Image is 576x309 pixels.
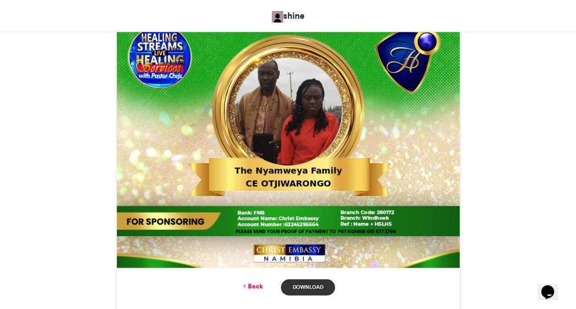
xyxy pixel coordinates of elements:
a: Back [241,281,263,291]
a: shine [272,9,305,22]
iframe: chat widget [538,272,567,300]
a: Download [281,279,335,295]
img: Keetmanshoop Crusade [272,11,283,22]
